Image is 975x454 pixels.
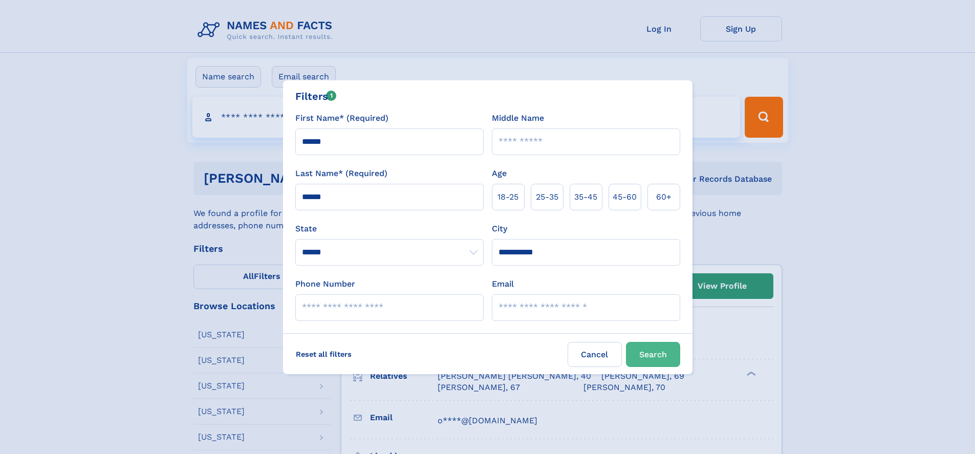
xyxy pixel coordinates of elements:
[295,89,337,104] div: Filters
[626,342,680,367] button: Search
[295,112,388,124] label: First Name* (Required)
[492,112,544,124] label: Middle Name
[492,167,507,180] label: Age
[574,191,597,203] span: 35‑45
[536,191,558,203] span: 25‑35
[492,223,507,235] label: City
[295,278,355,290] label: Phone Number
[492,278,514,290] label: Email
[568,342,622,367] label: Cancel
[497,191,518,203] span: 18‑25
[656,191,671,203] span: 60+
[295,167,387,180] label: Last Name* (Required)
[295,223,484,235] label: State
[613,191,637,203] span: 45‑60
[289,342,358,366] label: Reset all filters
